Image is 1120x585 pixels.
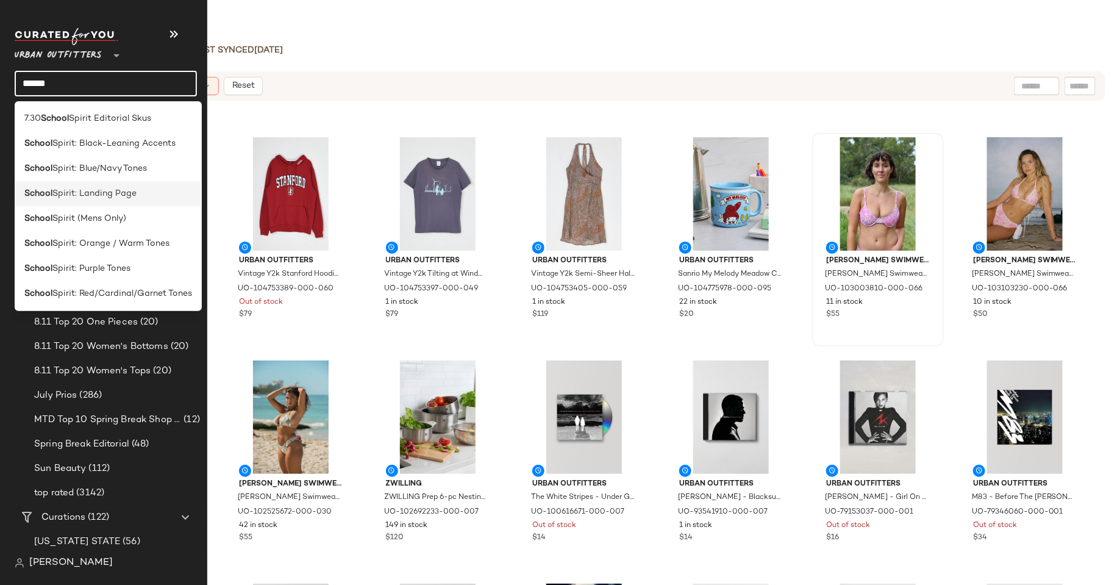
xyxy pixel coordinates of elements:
span: Vintage Y2k Stanford Hoodie in Red, Men's at Urban Outfitters [238,269,341,280]
span: Spirit: Orange / Warm Tones [52,237,169,250]
span: (20) [151,364,171,378]
span: (20) [138,315,159,329]
span: 7.30 [24,112,41,125]
img: 79346060_001_m [963,361,1086,474]
span: $34 [973,533,987,544]
span: M83 - Before The [PERSON_NAME] Heals Us LP in Black at Urban Outfitters [972,492,1075,503]
span: Out of stock [532,520,576,531]
span: Spring Break Editorial [34,437,129,451]
span: UO-102525672-000-030 [238,507,332,518]
img: 103103230_066_m [963,137,1086,251]
span: [PERSON_NAME] Swimwear [239,479,343,490]
span: Spirit: Black-Leaning Accents [52,137,176,150]
p: Last synced [193,44,283,57]
span: [PERSON_NAME] [29,556,113,570]
span: UO-103003810-000-066 [825,284,922,295]
span: UO-104753397-000-049 [385,284,479,295]
span: Out of stock [973,520,1017,531]
span: Vintage Y2k Semi-Sheer Halter Mini Dress in Purple, Women's at Urban Outfitters [531,269,635,280]
span: [DATE] [254,46,283,55]
span: Out of stock [826,520,870,531]
span: $16 [826,533,839,544]
img: 100616671_007_m [523,361,646,474]
span: 42 in stock [239,520,277,531]
span: UO-104775978-000-095 [678,284,771,295]
span: Urban Outfitters [679,256,783,267]
span: Out of stock [239,297,283,308]
img: 79153037_001_m [816,361,940,474]
img: 104775978_095_m [669,137,793,251]
b: School [24,237,52,250]
span: UO-103103230-000-066 [972,284,1068,295]
span: ZWILLING Prep 6-pc Nesting Bowls & Strainers Set in Stainless Steel at Urban Outfitters [385,492,488,503]
span: UO-100616671-000-007 [531,507,624,518]
span: UO-79346060-000-001 [972,507,1063,518]
span: $20 [679,309,694,320]
span: [PERSON_NAME] Swimwear Cozy Bikini Bottom in [PERSON_NAME], Women's at Urban Outfitters [972,269,1075,280]
b: School [24,287,52,300]
span: UO-104753389-000-060 [238,284,334,295]
b: School [24,187,52,200]
span: Spirit: Red/Cardinal/Garnet Tones [52,287,192,300]
span: Sanrio My Melody Meadow Ceramic 20 oz Mug at Urban Outfitters [678,269,782,280]
span: Urban Outfitters [386,256,490,267]
span: July Prios [34,389,77,403]
span: $79 [386,309,399,320]
span: Urban Outfitters [239,256,343,267]
span: [PERSON_NAME] Swimwear Flow Underwire Bikini Top in [PERSON_NAME], Women's at Urban Outfitters [825,269,929,280]
span: Spirit: Blue/Navy Tones [52,162,147,175]
span: Spirit (Mens Only) [52,212,126,225]
img: cfy_white_logo.C9jOOHJF.svg [15,28,118,45]
span: 11 in stock [826,297,863,308]
span: [PERSON_NAME] Swimwear La Jolla Bikini Top in Mellow, Women's at Urban Outfitters [238,492,341,503]
span: The White Stripes - Under Great White Northern Lights (Live) CD in Silver at Urban Outfitters [531,492,635,503]
span: [PERSON_NAME] Swimwear [826,256,930,267]
span: Reset [231,81,254,91]
span: 1 in stock [386,297,419,308]
img: svg%3e [15,558,24,568]
b: School [24,162,52,175]
img: 104753389_060_m [229,137,352,251]
span: Urban Outfitters [679,479,783,490]
span: $14 [532,533,546,544]
span: UO-104753405-000-059 [531,284,627,295]
span: Urban Outfitters [15,41,102,63]
span: 149 in stock [386,520,428,531]
span: 8.11 Top 20 Women's Bottoms [34,340,168,354]
span: $55 [239,533,252,544]
span: (20) [168,340,189,354]
span: 10 in stock [973,297,1011,308]
span: Vintage Y2k Tilting at Windmills Graphic Tee in Blue, Men's at Urban Outfitters [385,269,488,280]
span: (122) [85,511,109,525]
img: 104753397_049_m [376,137,499,251]
span: Curations [41,511,85,525]
span: Urban Outfitters [973,479,1077,490]
span: $120 [386,533,404,544]
img: 102525672_030_m [229,361,352,474]
span: $50 [973,309,988,320]
span: Spirit Editorial Skus [69,112,151,125]
span: 8.11 Top 20 Women's Tops [34,364,151,378]
b: School [24,137,52,150]
span: (3142) [74,486,104,500]
span: Spirit: Landing Page [52,187,137,200]
span: [PERSON_NAME] - Girl On Fire CD in Black at Urban Outfitters [825,492,929,503]
img: 104753405_059_m [523,137,646,251]
span: (48) [129,437,149,451]
span: Sun Beauty [34,462,86,476]
b: School [41,112,69,125]
span: Spirit: Purple Tones [52,262,130,275]
span: 8.11 Top 20 One Pieces [34,315,138,329]
span: 22 in stock [679,297,717,308]
button: Reset [224,77,263,95]
span: $14 [679,533,693,544]
img: 102692233_007_m [376,361,499,474]
span: Urban Outfitters [532,479,636,490]
img: 103003810_066_m [816,137,940,251]
span: UO-93541910-000-007 [678,507,768,518]
span: $55 [826,309,840,320]
span: UO-102692233-000-007 [385,507,479,518]
span: 1 in stock [679,520,712,531]
span: (286) [77,389,102,403]
span: (112) [86,462,110,476]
